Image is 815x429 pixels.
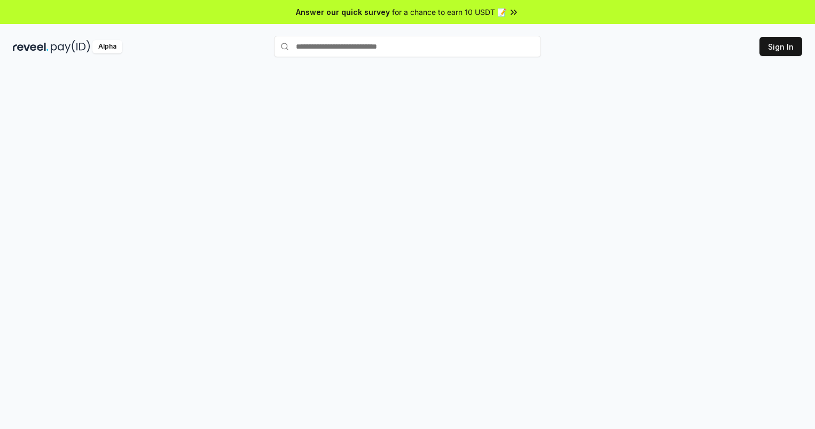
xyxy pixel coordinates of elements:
div: Alpha [92,40,122,53]
button: Sign In [759,37,802,56]
img: reveel_dark [13,40,49,53]
img: pay_id [51,40,90,53]
span: for a chance to earn 10 USDT 📝 [392,6,506,18]
span: Answer our quick survey [296,6,390,18]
